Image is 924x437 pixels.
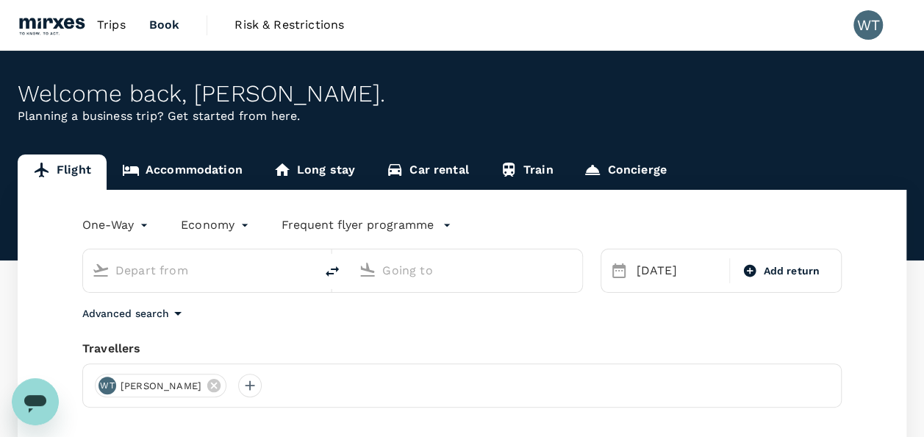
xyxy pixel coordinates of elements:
[282,216,434,234] p: Frequent flyer programme
[370,154,484,190] a: Car rental
[282,216,451,234] button: Frequent flyer programme
[82,340,842,358] div: Travellers
[853,10,883,40] div: WT
[382,259,551,282] input: Going to
[115,259,284,282] input: Depart from
[18,107,906,125] p: Planning a business trip? Get started from here.
[304,269,307,271] button: Open
[107,154,258,190] a: Accommodation
[234,16,344,34] span: Risk & Restrictions
[82,305,187,322] button: Advanced search
[484,154,569,190] a: Train
[18,154,107,190] a: Flight
[82,306,169,321] p: Advanced search
[95,374,226,397] div: WT[PERSON_NAME]
[149,16,180,34] span: Book
[12,378,59,425] iframe: Button to launch messaging window
[763,263,820,279] span: Add return
[315,254,350,289] button: delete
[97,16,126,34] span: Trips
[112,379,210,394] span: [PERSON_NAME]
[18,9,85,41] img: Mirxes Holding Pte Ltd
[18,80,906,107] div: Welcome back , [PERSON_NAME] .
[572,269,575,271] button: Open
[631,256,727,285] div: [DATE]
[99,377,116,394] div: WT
[258,154,370,190] a: Long stay
[181,213,252,237] div: Economy
[568,154,681,190] a: Concierge
[82,213,151,237] div: One-Way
